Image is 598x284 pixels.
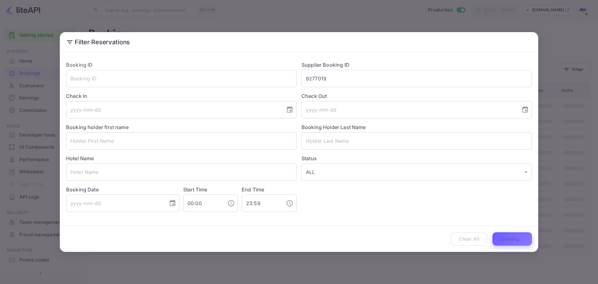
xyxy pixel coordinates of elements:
label: Booking Holder Last Name [301,124,366,130]
label: Start Time [183,186,207,193]
label: Status [301,155,532,162]
input: hh:mm [242,195,281,212]
input: Holder First Name [66,132,297,150]
button: Choose date [283,103,296,116]
label: Check In [66,92,297,100]
label: Booking Date [66,186,179,193]
input: Holder Last Name [301,132,532,150]
label: Booking holder first name [66,124,129,130]
input: yyyy-mm-dd [301,101,516,118]
input: Booking ID [66,70,297,87]
label: End Time [242,186,264,193]
input: yyyy-mm-dd [66,195,164,212]
h2: Filter Reservations [60,32,538,52]
label: Supplier Booking ID [301,62,349,68]
input: yyyy-mm-dd [66,101,281,118]
label: Check Out [301,92,532,100]
label: Hotel Name [66,155,94,161]
button: Choose date [519,103,531,116]
button: Choose date [166,197,179,209]
input: hh:mm [183,195,222,212]
input: Supplier Booking ID [301,70,532,87]
button: Choose time, selected time is 11:59 PM [283,197,296,209]
div: ALL [301,163,532,181]
label: Booking ID [66,62,93,68]
input: Hotel Name [66,163,297,181]
button: Choose time, selected time is 12:00 AM [225,197,237,209]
